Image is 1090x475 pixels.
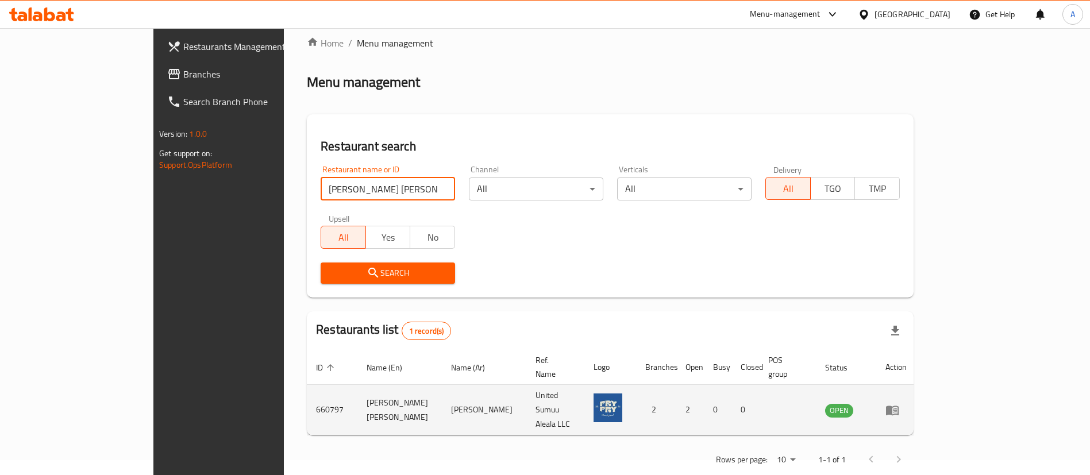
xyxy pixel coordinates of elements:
[773,165,802,173] label: Delivery
[415,229,450,246] span: No
[326,229,361,246] span: All
[584,350,636,385] th: Logo
[189,126,207,141] span: 1.0.0
[469,177,603,200] div: All
[885,403,907,417] div: Menu
[536,353,571,381] span: Ref. Name
[307,36,914,50] nav: breadcrumb
[321,226,366,249] button: All
[676,350,704,385] th: Open
[881,317,909,345] div: Export file
[183,95,326,109] span: Search Branch Phone
[402,326,451,337] span: 1 record(s)
[617,177,752,200] div: All
[825,404,853,418] div: OPEN
[854,177,900,200] button: TMP
[159,126,187,141] span: Version:
[825,404,853,417] span: OPEN
[704,385,731,435] td: 0
[636,350,676,385] th: Branches
[357,385,442,435] td: [PERSON_NAME] [PERSON_NAME]
[158,88,336,115] a: Search Branch Phone
[875,8,950,21] div: [GEOGRAPHIC_DATA]
[860,180,895,197] span: TMP
[159,157,232,172] a: Support.OpsPlatform
[825,361,862,374] span: Status
[676,385,704,435] td: 2
[321,177,455,200] input: Search for restaurant name or ID..
[815,180,851,197] span: TGO
[329,214,350,222] label: Upsell
[367,361,417,374] span: Name (En)
[183,40,326,53] span: Restaurants Management
[451,361,500,374] span: Name (Ar)
[772,451,800,469] div: Rows per page:
[158,33,336,60] a: Restaurants Management
[307,350,916,435] table: enhanced table
[321,262,455,284] button: Search
[316,321,451,340] h2: Restaurants list
[183,67,326,81] span: Branches
[716,453,768,467] p: Rows per page:
[818,453,846,467] p: 1-1 of 1
[526,385,584,435] td: United Sumuu Aleala LLC
[357,36,433,50] span: Menu management
[158,60,336,88] a: Branches
[442,385,526,435] td: [PERSON_NAME]
[765,177,811,200] button: All
[365,226,411,249] button: Yes
[316,361,338,374] span: ID
[771,180,806,197] span: All
[731,385,759,435] td: 0
[321,138,900,155] h2: Restaurant search
[731,350,759,385] th: Closed
[307,73,420,91] h2: Menu management
[371,229,406,246] span: Yes
[594,393,622,422] img: FRY FRY
[330,266,446,280] span: Search
[348,36,352,50] li: /
[1070,8,1075,21] span: A
[704,350,731,385] th: Busy
[636,385,676,435] td: 2
[750,7,821,21] div: Menu-management
[768,353,802,381] span: POS group
[876,350,916,385] th: Action
[810,177,856,200] button: TGO
[410,226,455,249] button: No
[159,146,212,161] span: Get support on:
